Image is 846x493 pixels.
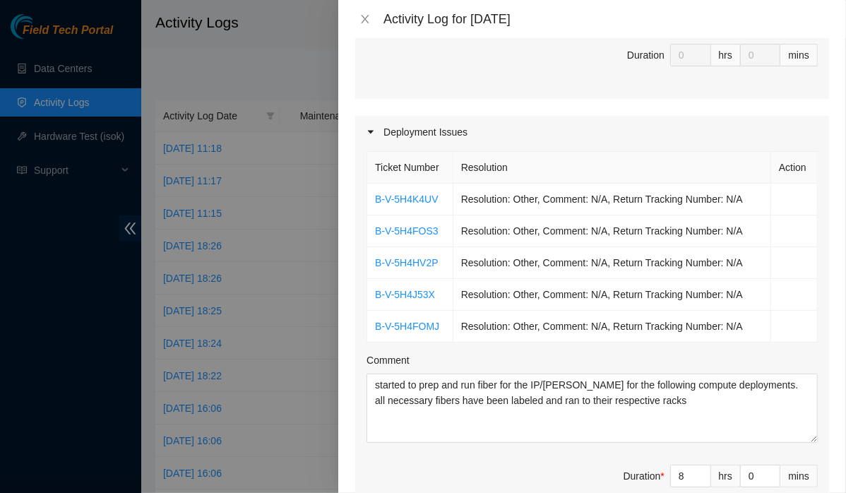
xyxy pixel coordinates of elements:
[367,352,410,368] label: Comment
[624,468,665,484] div: Duration
[367,128,375,136] span: caret-right
[367,374,818,443] textarea: Comment
[375,257,438,268] a: B-V-5H4HV2P
[367,152,453,184] th: Ticket Number
[375,289,435,300] a: B-V-5H4J53X
[453,247,771,279] td: Resolution: Other, Comment: N/A, Return Tracking Number: N/A
[711,44,741,66] div: hrs
[453,184,771,215] td: Resolution: Other, Comment: N/A, Return Tracking Number: N/A
[375,225,438,237] a: B-V-5H4FOS3
[359,13,371,25] span: close
[355,116,829,148] div: Deployment Issues
[711,465,741,487] div: hrs
[355,13,375,26] button: Close
[771,152,818,184] th: Action
[453,311,771,343] td: Resolution: Other, Comment: N/A, Return Tracking Number: N/A
[780,44,818,66] div: mins
[375,194,438,205] a: B-V-5H4K4UV
[453,152,771,184] th: Resolution
[375,321,439,332] a: B-V-5H4FOMJ
[627,47,665,63] div: Duration
[780,465,818,487] div: mins
[453,215,771,247] td: Resolution: Other, Comment: N/A, Return Tracking Number: N/A
[453,279,771,311] td: Resolution: Other, Comment: N/A, Return Tracking Number: N/A
[383,11,829,27] div: Activity Log for [DATE]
